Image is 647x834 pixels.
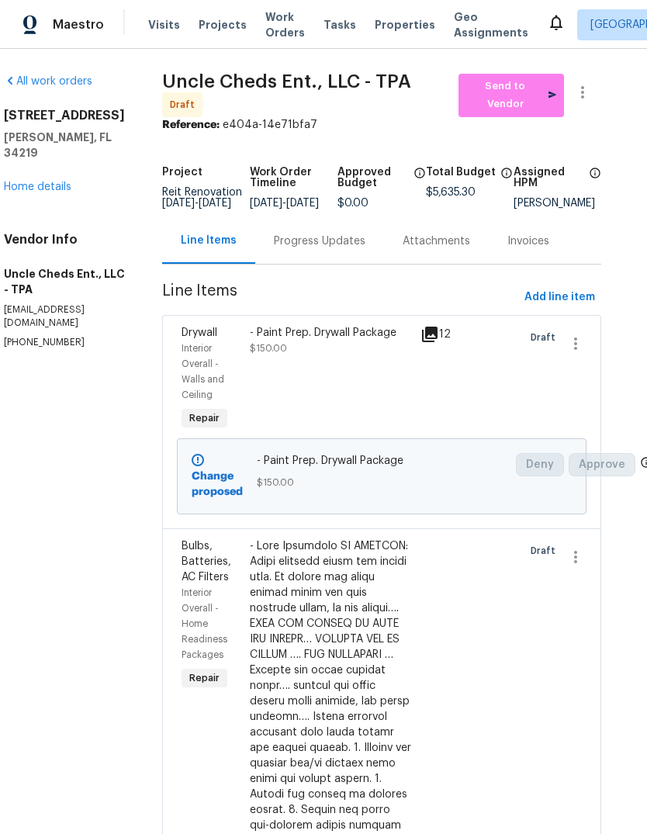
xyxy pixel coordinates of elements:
span: The total cost of line items that have been approved by both Opendoor and the Trade Partner. This... [413,167,426,198]
span: $150.00 [250,344,287,353]
button: Deny [516,453,564,476]
h5: Work Order Timeline [250,167,337,189]
button: Approve [569,453,635,476]
a: All work orders [4,76,92,87]
h5: Approved Budget [337,167,408,189]
span: The hpm assigned to this work order. [589,167,601,198]
span: [DATE] [199,198,231,209]
h5: Total Budget [426,167,496,178]
span: $5,635.30 [426,187,476,198]
div: e404a-14e71bfa7 [162,117,601,133]
span: $150.00 [257,475,507,490]
span: $0.00 [337,198,368,209]
button: Send to Vendor [458,74,564,117]
div: Invoices [507,234,549,249]
h5: Assigned HPM [514,167,584,189]
span: Geo Assignments [454,9,528,40]
span: Draft [531,543,562,559]
b: Reference: [162,119,220,130]
span: Interior Overall - Home Readiness Packages [182,588,227,659]
span: Draft [170,97,201,112]
span: Projects [199,17,247,33]
div: Progress Updates [274,234,365,249]
span: The total cost of line items that have been proposed by Opendoor. This sum includes line items th... [500,167,513,187]
span: [DATE] [286,198,319,209]
span: - [162,198,231,209]
span: - Paint Prep. Drywall Package [257,453,507,469]
span: Add line item [524,288,595,307]
span: Uncle Cheds Ent., LLC - TPA [162,72,411,91]
h2: [STREET_ADDRESS] [4,108,125,123]
span: [DATE] [162,198,195,209]
span: Visits [148,17,180,33]
span: Interior Overall - Walls and Ceiling [182,344,224,400]
div: Line Items [181,233,237,248]
h4: Vendor Info [4,232,125,247]
span: Reit Renovation [162,187,242,209]
p: [PHONE_NUMBER] [4,336,125,349]
div: [PERSON_NAME] [514,198,601,209]
button: Add line item [518,283,601,312]
span: Maestro [53,17,104,33]
h5: Project [162,167,202,178]
span: Draft [531,330,562,345]
div: - Paint Prep. Drywall Package [250,325,411,341]
div: 12 [420,325,445,344]
h5: Uncle Cheds Ent., LLC - TPA [4,266,125,297]
span: Repair [183,410,226,426]
span: - [250,198,319,209]
span: Line Items [162,283,518,312]
span: Properties [375,17,435,33]
span: Bulbs, Batteries, AC Filters [182,541,231,583]
b: Change proposed [192,471,243,497]
a: Home details [4,182,71,192]
span: Drywall [182,327,217,338]
span: Send to Vendor [466,78,556,113]
span: [DATE] [250,198,282,209]
span: Tasks [323,19,356,30]
p: [EMAIL_ADDRESS][DOMAIN_NAME] [4,303,125,330]
h5: [PERSON_NAME], FL 34219 [4,130,125,161]
span: Work Orders [265,9,305,40]
span: Repair [183,670,226,686]
div: Attachments [403,234,470,249]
